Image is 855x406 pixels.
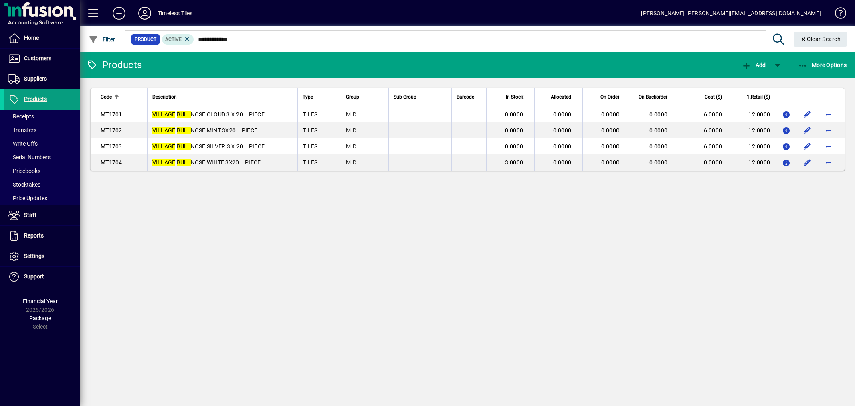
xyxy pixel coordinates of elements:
[346,93,384,101] div: Group
[553,143,572,150] span: 0.0000
[8,113,34,120] span: Receipts
[822,140,835,153] button: More options
[24,212,36,218] span: Staff
[4,110,80,123] a: Receipts
[553,127,572,134] span: 0.0000
[8,140,38,147] span: Write Offs
[8,154,51,160] span: Serial Numbers
[822,156,835,169] button: More options
[101,111,122,118] span: MT1701
[24,75,47,82] span: Suppliers
[152,127,258,134] span: NOSE MINT 3X20 = PIECE
[601,127,620,134] span: 0.0000
[588,93,627,101] div: On Order
[491,93,530,101] div: In Stock
[649,127,668,134] span: 0.0000
[135,35,156,43] span: Product
[636,93,675,101] div: On Backorder
[4,69,80,89] a: Suppliers
[740,58,768,72] button: Add
[165,37,182,42] span: Active
[727,154,775,171] td: 12.0000
[152,159,176,166] em: VILLAGE
[4,49,80,69] a: Customers
[152,159,261,166] span: NOSE WHITE 3X20 = PIECE
[4,137,80,150] a: Write Offs
[8,168,40,174] span: Pricebooks
[4,150,80,164] a: Serial Numbers
[4,226,80,246] a: Reports
[8,127,36,133] span: Transfers
[346,143,356,150] span: MID
[4,28,80,48] a: Home
[29,315,51,321] span: Package
[822,108,835,121] button: More options
[394,93,416,101] span: Sub Group
[158,7,192,20] div: Timeless Tiles
[798,62,847,68] span: More Options
[649,159,668,166] span: 0.0000
[24,55,51,61] span: Customers
[649,111,668,118] span: 0.0000
[4,164,80,178] a: Pricebooks
[132,6,158,20] button: Profile
[152,143,176,150] em: VILLAGE
[87,32,117,47] button: Filter
[505,111,524,118] span: 0.0000
[152,93,293,101] div: Description
[106,6,132,20] button: Add
[303,159,317,166] span: TILES
[4,205,80,225] a: Staff
[177,111,191,118] em: BULL
[796,58,849,72] button: More Options
[24,232,44,239] span: Reports
[8,195,47,201] span: Price Updates
[24,253,44,259] span: Settings
[801,156,814,169] button: Edit
[101,93,122,101] div: Code
[177,159,191,166] em: BULL
[742,62,766,68] span: Add
[303,93,336,101] div: Type
[747,93,770,101] span: 1.Retail ($)
[162,34,194,45] mat-chip: Activation Status: Active
[551,93,571,101] span: Allocated
[152,143,265,150] span: NOSE SILVER 3 X 20 = PIECE
[303,127,317,134] span: TILES
[101,159,122,166] span: MT1704
[152,111,265,118] span: NOSE CLOUD 3 X 20 = PIECE
[705,93,722,101] span: Cost ($)
[553,159,572,166] span: 0.0000
[679,106,727,122] td: 6.0000
[152,127,176,134] em: VILLAGE
[506,93,523,101] span: In Stock
[801,124,814,137] button: Edit
[600,93,619,101] span: On Order
[4,178,80,191] a: Stocktakes
[601,143,620,150] span: 0.0000
[346,111,356,118] span: MID
[24,35,39,41] span: Home
[23,298,58,304] span: Financial Year
[639,93,667,101] span: On Backorder
[177,143,191,150] em: BULL
[101,127,122,134] span: MT1702
[822,124,835,137] button: More options
[601,111,620,118] span: 0.0000
[801,108,814,121] button: Edit
[457,93,481,101] div: Barcode
[86,59,142,71] div: Products
[4,191,80,205] a: Price Updates
[101,93,112,101] span: Code
[679,138,727,154] td: 6.0000
[24,273,44,280] span: Support
[4,123,80,137] a: Transfers
[24,96,47,102] span: Products
[829,2,845,28] a: Knowledge Base
[4,246,80,266] a: Settings
[505,159,524,166] span: 3.0000
[303,143,317,150] span: TILES
[346,159,356,166] span: MID
[457,93,474,101] span: Barcode
[346,127,356,134] span: MID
